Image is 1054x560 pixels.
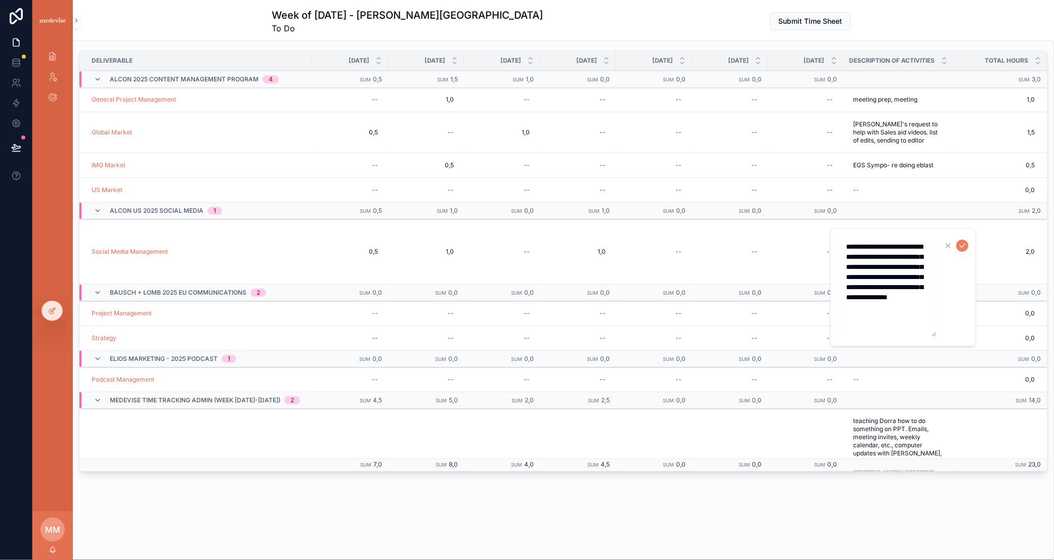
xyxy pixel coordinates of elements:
[663,356,674,362] small: Sum
[373,207,382,214] span: 0,5
[815,356,826,362] small: Sum
[588,208,600,214] small: Sum
[398,248,454,256] span: 1,0
[600,76,610,83] span: 0,0
[372,186,378,194] div: --
[372,309,378,317] div: --
[676,161,682,169] div: --
[827,334,833,342] div: --
[360,77,371,83] small: Sum
[602,207,610,214] span: 1,0
[474,128,530,136] span: 1,0
[228,355,230,363] div: 1
[269,76,273,84] div: 4
[854,96,918,104] span: meeting prep, meeting
[92,186,122,194] span: US Market
[92,309,152,317] span: Project Management
[751,309,757,317] div: --
[524,309,530,317] div: --
[815,290,826,296] small: Sum
[600,355,610,362] span: 0,0
[600,309,606,317] div: --
[524,207,534,214] span: 0,0
[449,461,458,469] span: 8,0
[1032,76,1041,83] span: 3,0
[588,398,599,403] small: Sum
[676,186,682,194] div: --
[526,76,534,83] span: 1,0
[92,57,133,65] span: Deliverable
[739,77,750,83] small: Sum
[448,186,454,194] div: --
[815,462,826,468] small: Sum
[524,289,534,296] span: 0,0
[448,355,458,362] span: 0,0
[511,290,522,296] small: Sum
[349,57,369,65] span: [DATE]
[1016,398,1027,403] small: Sum
[676,355,686,362] span: 0,0
[770,12,851,30] button: Submit Time Sheet
[372,289,382,296] span: 0,0
[827,376,833,384] div: --
[752,289,762,296] span: 0,0
[601,461,610,469] span: 4,5
[1019,77,1030,83] small: Sum
[359,290,370,296] small: Sum
[600,96,606,104] div: --
[257,289,260,297] div: 2
[524,461,534,469] span: 4,0
[525,396,534,404] span: 2,0
[1032,289,1041,296] span: 0,0
[676,309,682,317] div: --
[954,161,1035,169] span: 0,5
[751,161,757,169] div: --
[600,334,606,342] div: --
[663,398,674,403] small: Sum
[827,96,833,104] div: --
[1029,396,1041,404] span: 14,0
[373,396,382,404] span: 4,5
[815,77,826,83] small: Sum
[739,356,750,362] small: Sum
[500,57,521,65] span: [DATE]
[524,96,530,104] div: --
[828,461,837,469] span: 0,0
[751,376,757,384] div: --
[110,207,203,215] span: Alcon US 2025 Social Media
[373,461,382,469] span: 7,0
[322,128,378,136] span: 0,5
[954,96,1035,104] span: 1,0
[435,356,446,362] small: Sum
[815,208,826,214] small: Sum
[322,248,378,256] span: 0,5
[92,376,154,384] span: Podcast Management
[676,76,686,83] span: 0,0
[92,128,132,136] a: Global Market
[739,462,750,468] small: Sum
[827,309,833,317] div: --
[360,208,371,214] small: Sum
[449,396,458,404] span: 5,0
[985,57,1029,65] span: Total Hours
[214,207,216,215] div: 1
[954,248,1035,256] span: 2,0
[437,77,448,83] small: Sum
[954,186,1035,194] span: 0,0
[437,208,448,214] small: Sum
[752,396,762,404] span: 0,0
[373,76,382,83] span: 0,5
[828,76,837,83] span: 0,0
[448,309,454,317] div: --
[398,161,454,169] span: 0,5
[739,290,750,296] small: Sum
[425,57,445,65] span: [DATE]
[92,248,168,256] a: Social Media Management
[436,398,447,403] small: Sum
[448,128,454,136] div: --
[804,57,825,65] span: [DATE]
[600,289,610,296] span: 0,0
[372,334,378,342] div: --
